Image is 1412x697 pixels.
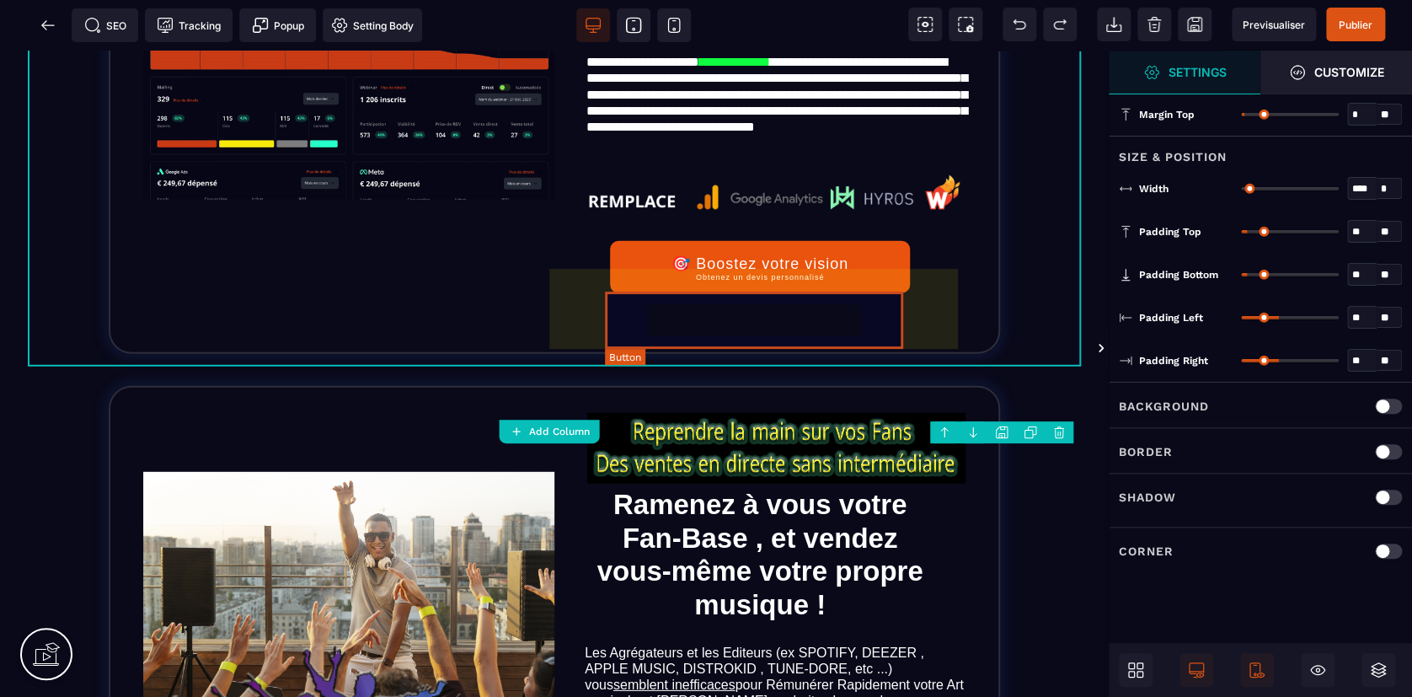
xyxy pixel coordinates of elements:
[1139,354,1208,367] span: Padding Right
[1361,653,1395,687] span: Open Layers
[1109,51,1260,94] span: Settings
[1260,51,1412,94] span: Open Style Manager
[157,17,221,34] span: Tracking
[1119,396,1209,416] p: Background
[331,17,414,34] span: Setting Body
[1240,653,1274,687] span: Mobile Only
[1139,108,1195,121] span: Margin Top
[1139,268,1218,281] span: Padding Bottom
[1179,653,1213,687] span: Desktop Only
[587,362,965,433] img: 82fe496b15cb6c8db77ff7b19e885eb0_Sans_titre-1.png
[1232,8,1316,41] span: Preview
[949,8,982,41] span: Screenshot
[529,426,590,437] strong: Add Column
[1243,19,1305,31] span: Previsualiser
[597,438,931,570] span: Ramenez à vous votre Fan-Base , et vendez vous-même votre propre musique !
[252,17,304,34] span: Popup
[613,627,735,641] u: semblent inefficaces
[1139,182,1169,196] span: Width
[1301,653,1334,687] span: Hide/Show Block
[1119,541,1174,561] p: Corner
[1169,66,1227,78] strong: Settings
[1339,19,1372,31] span: Publier
[1109,136,1412,167] div: Size & Position
[1139,311,1203,324] span: Padding Left
[908,8,942,41] span: View components
[1119,653,1153,687] span: Open Blocks
[500,420,600,443] button: Add Column
[1119,487,1176,507] p: Shadow
[84,17,126,34] span: SEO
[610,190,910,243] button: 🎯 Boostez votre visionObtenez un devis personnalisé
[1119,442,1173,462] p: Border
[1139,225,1201,239] span: Padding Top
[1314,66,1384,78] strong: Customize
[583,121,965,169] img: 7ebf5c8a5d38e09caa25772d6979d982_Capture_d%E2%80%99e%CC%81cran_2025-01-02_a%CC%80_09.28.52.png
